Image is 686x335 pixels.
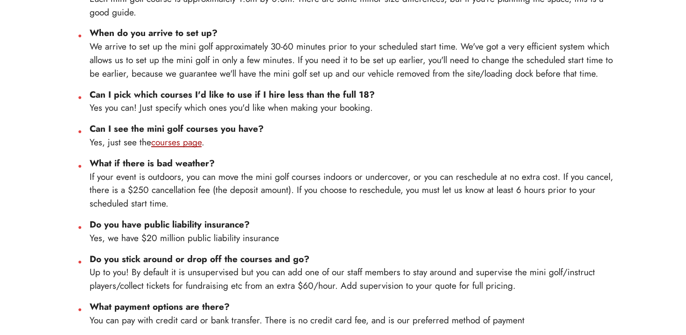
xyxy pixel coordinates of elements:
li: We arrive to set up the mini golf approximately 30-60 minutes prior to your scheduled start time.... [90,26,615,80]
li: Yes, we have $20 million public liability insurance [90,218,615,245]
li: Yes, just see the . [90,122,615,149]
strong: When do you arrive to set up? [90,26,217,39]
strong: What if there is bad weather? [90,157,215,170]
strong: What payment options are there? [90,300,230,313]
strong: Can I pick which courses I'd like to use if I hire less than the full 18? [90,88,375,101]
strong: Can I see the mini golf courses you have? [90,122,264,135]
li: Up to you! By default it is unsupervised but you can add one of our staff members to stay around ... [90,252,615,292]
li: If your event is outdoors, you can move the mini golf courses indoors or undercover, or you can r... [90,157,615,210]
a: courses page [151,135,202,149]
li: You can pay with credit card or bank transfer. There is no credit card fee, and is our preferred ... [90,300,615,327]
strong: Do you have public liability insurance? [90,218,250,231]
li: Yes you can! Just specify which ones you'd like when making your booking. [90,88,615,115]
strong: Do you stick around or drop off the courses and go? [90,252,309,265]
